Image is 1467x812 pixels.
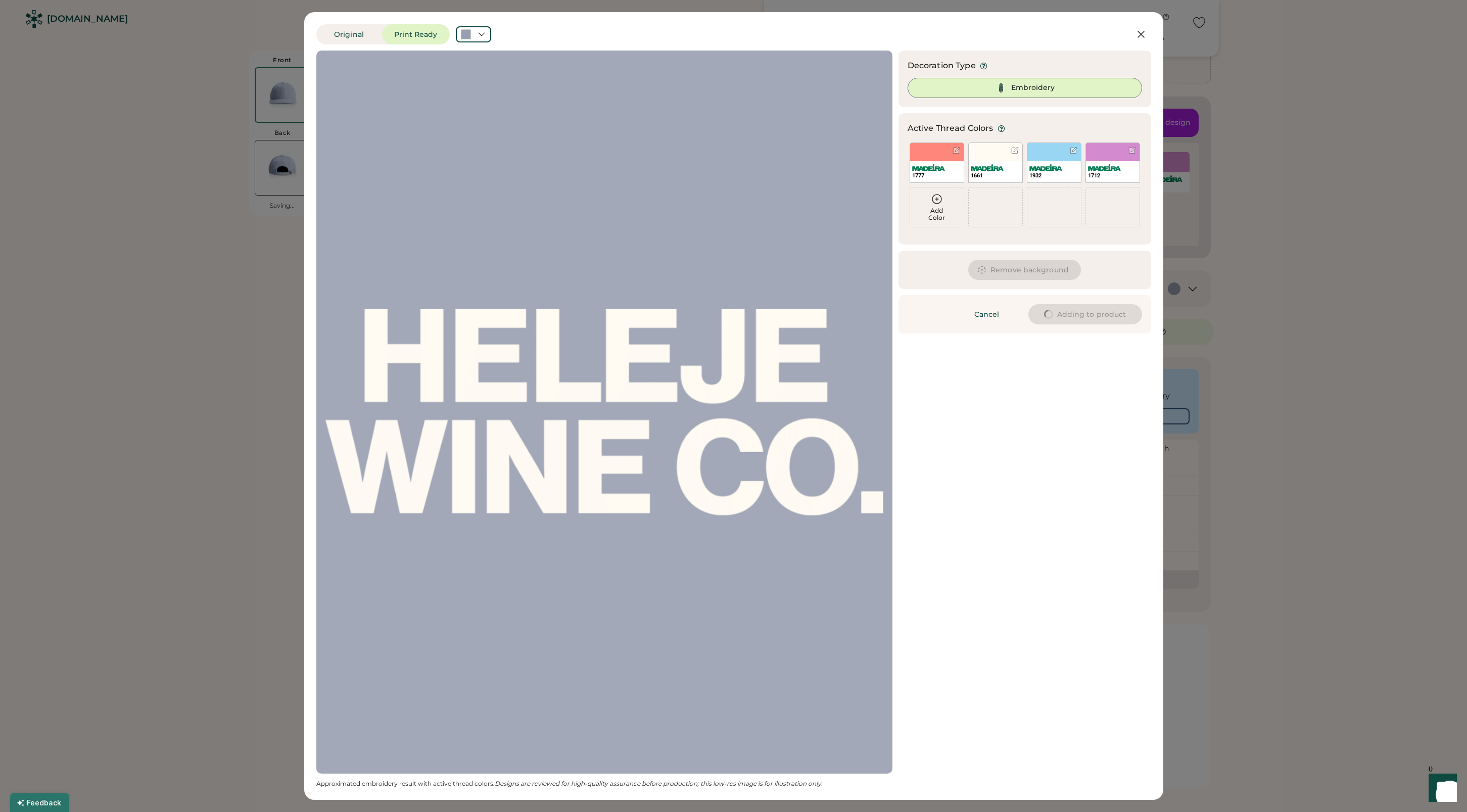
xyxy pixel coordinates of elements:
div: 1661 [971,172,1020,179]
div: Active Thread Colors [908,122,993,134]
button: Original [316,24,382,44]
div: Decoration Type [908,60,976,72]
div: Embroidery [1011,83,1055,93]
em: Designs are reviewed for high-quality assurance before production; this low-res image is for illu... [495,780,823,787]
img: Madeira%20Logo.svg [1088,164,1121,171]
iframe: Front Chat [1419,767,1462,810]
div: 1712 [1088,172,1138,179]
button: Adding to product [1028,304,1142,324]
div: Add Color [910,207,964,221]
button: Print Ready [382,24,450,44]
img: Madeira%20Logo.svg [912,164,945,171]
button: Remove background [968,260,1081,280]
div: 1932 [1029,172,1079,179]
div: Approximated embroidery result with active thread colors. [316,780,892,788]
img: Thread%20Selected.svg [995,82,1007,94]
div: 1777 [912,172,962,179]
img: Madeira%20Logo.svg [971,164,1004,171]
img: Madeira%20Logo.svg [1029,164,1062,171]
button: Cancel [952,304,1022,324]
